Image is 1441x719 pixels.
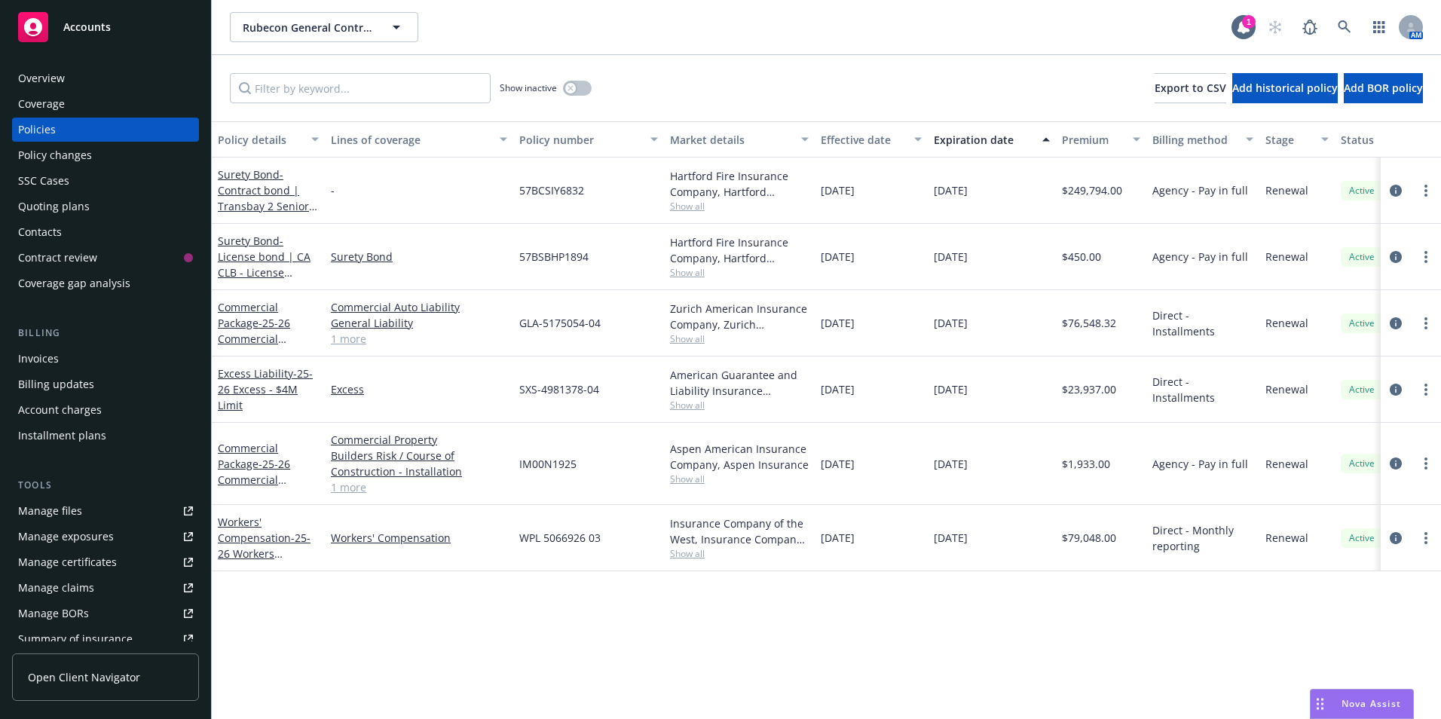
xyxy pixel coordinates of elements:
[218,366,313,412] a: Excess Liability
[218,132,302,148] div: Policy details
[12,398,199,422] a: Account charges
[331,249,507,265] a: Surety Bond
[821,530,855,546] span: [DATE]
[12,246,199,270] a: Contract review
[821,315,855,331] span: [DATE]
[12,372,199,396] a: Billing updates
[1056,121,1146,158] button: Premium
[1347,531,1377,545] span: Active
[670,547,809,560] span: Show all
[1232,73,1338,103] button: Add historical policy
[18,66,65,90] div: Overview
[519,381,599,397] span: SXS-4981378-04
[1265,132,1312,148] div: Stage
[243,20,373,35] span: Rubecon General Contracting, Inc. dba: Rubecon Builders Inc.
[1341,132,1433,148] div: Status
[18,550,117,574] div: Manage certificates
[1265,315,1308,331] span: Renewal
[12,499,199,523] a: Manage files
[12,627,199,651] a: Summary of insurance
[519,132,641,148] div: Policy number
[218,300,290,378] a: Commercial Package
[12,194,199,219] a: Quoting plans
[934,456,968,472] span: [DATE]
[1364,12,1394,42] a: Switch app
[670,399,809,412] span: Show all
[513,121,664,158] button: Policy number
[1265,182,1308,198] span: Renewal
[18,627,133,651] div: Summary of insurance
[821,182,855,198] span: [DATE]
[670,132,792,148] div: Market details
[670,473,809,485] span: Show all
[12,525,199,549] a: Manage exposures
[670,332,809,345] span: Show all
[1347,457,1377,470] span: Active
[1417,529,1435,547] a: more
[928,121,1056,158] button: Expiration date
[12,6,199,48] a: Accounts
[12,92,199,116] a: Coverage
[1387,529,1405,547] a: circleInformation
[18,118,56,142] div: Policies
[18,220,62,244] div: Contacts
[821,249,855,265] span: [DATE]
[934,530,968,546] span: [DATE]
[1311,690,1329,718] div: Drag to move
[12,550,199,574] a: Manage certificates
[18,194,90,219] div: Quoting plans
[28,669,140,685] span: Open Client Navigator
[1152,132,1237,148] div: Billing method
[218,531,311,577] span: - 25-26 Workers Compensation
[1342,697,1401,710] span: Nova Assist
[1062,132,1124,148] div: Premium
[12,347,199,371] a: Invoices
[934,182,968,198] span: [DATE]
[1062,249,1101,265] span: $450.00
[325,121,513,158] button: Lines of coverage
[18,92,65,116] div: Coverage
[1347,184,1377,197] span: Active
[1155,81,1226,95] span: Export to CSV
[331,479,507,495] a: 1 more
[218,457,314,519] span: - 25-26 Commercial Property Package - BPP/IM/Installation
[1387,314,1405,332] a: circleInformation
[18,372,94,396] div: Billing updates
[1265,249,1308,265] span: Renewal
[1417,314,1435,332] a: more
[331,381,507,397] a: Excess
[12,220,199,244] a: Contacts
[670,367,809,399] div: American Guarantee and Liability Insurance Company, Zurich Insurance Group
[1417,248,1435,266] a: more
[1347,250,1377,264] span: Active
[12,478,199,493] div: Tools
[519,315,601,331] span: GLA-5175054-04
[519,249,589,265] span: 57BSBHP1894
[18,169,69,193] div: SSC Cases
[821,381,855,397] span: [DATE]
[331,432,507,448] a: Commercial Property
[1310,689,1414,719] button: Nova Assist
[1062,182,1122,198] span: $249,794.00
[1152,307,1253,339] span: Direct - Installments
[1265,456,1308,472] span: Renewal
[12,169,199,193] a: SSC Cases
[218,167,312,229] a: Surety Bond
[12,326,199,341] div: Billing
[670,200,809,213] span: Show all
[1260,12,1290,42] a: Start snowing
[1347,317,1377,330] span: Active
[1062,381,1116,397] span: $23,937.00
[1062,315,1116,331] span: $76,548.32
[1152,374,1253,405] span: Direct - Installments
[1387,454,1405,473] a: circleInformation
[1062,530,1116,546] span: $79,048.00
[670,234,809,266] div: Hartford Fire Insurance Company, Hartford Insurance Group
[519,530,601,546] span: WPL 5066926 03
[18,347,59,371] div: Invoices
[63,21,111,33] span: Accounts
[331,448,507,479] a: Builders Risk / Course of Construction - Installation
[1387,248,1405,266] a: circleInformation
[815,121,928,158] button: Effective date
